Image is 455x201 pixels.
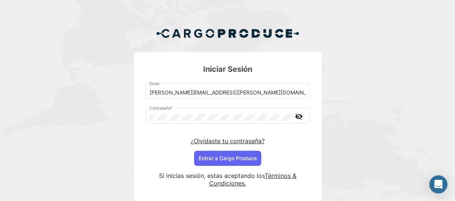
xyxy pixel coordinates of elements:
button: Entrar a Cargo Produce [194,151,261,166]
span: Si inicias sesión, estas aceptando los [159,172,265,179]
mat-icon: visibility_off [295,112,304,121]
a: Términos & Condiciones. [209,172,296,187]
h3: Iniciar Sesión [146,64,310,74]
a: ¿Olvidaste tu contraseña? [191,137,265,145]
div: Abrir Intercom Messenger [429,175,447,193]
input: Email [150,90,305,96]
img: Cargo Produce Logo [156,24,299,42]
